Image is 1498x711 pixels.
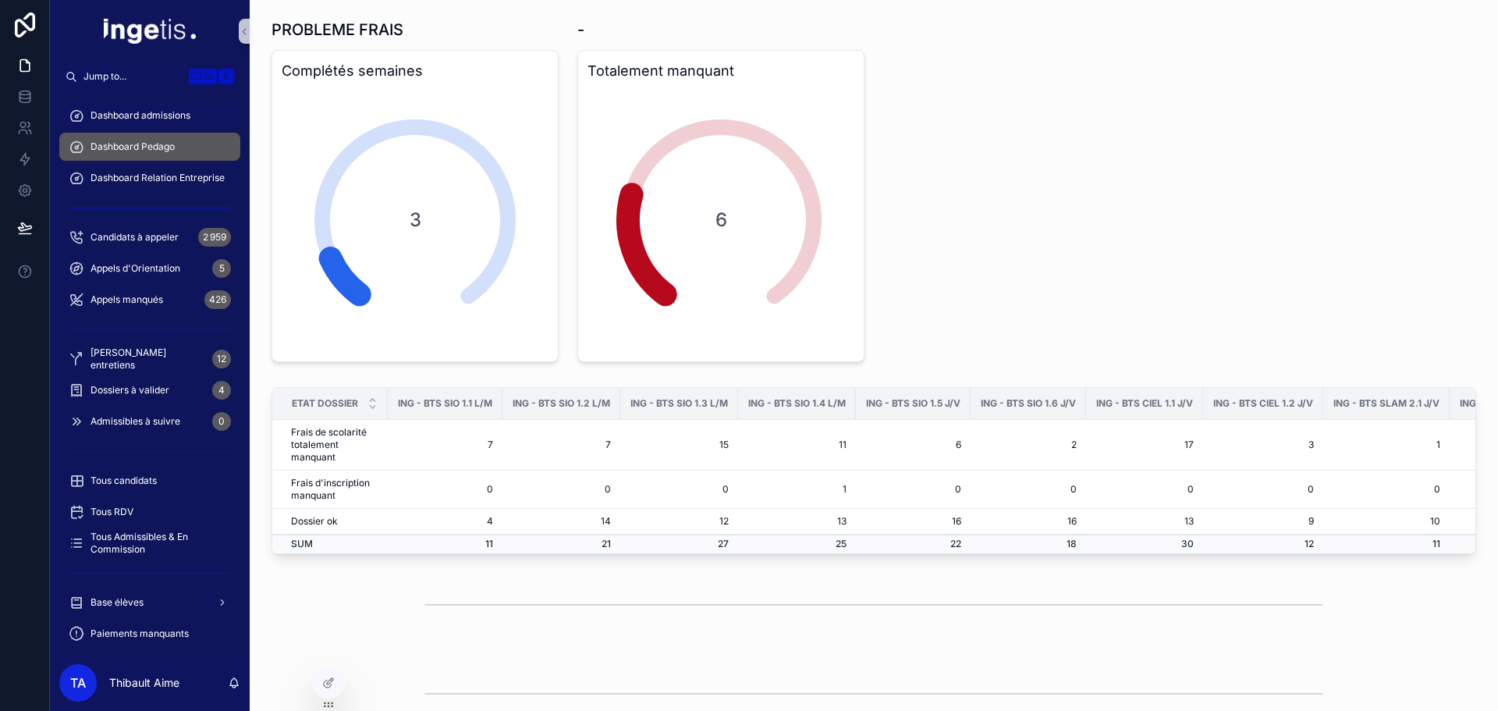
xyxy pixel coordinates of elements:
[272,471,388,509] td: Frais d'inscription manquant
[91,627,189,640] span: Paiements manquants
[91,415,180,428] span: Admissibles à suivre
[856,535,971,553] td: 22
[59,345,240,373] a: [PERSON_NAME] entretiens12
[50,91,250,655] div: scrollable content
[59,620,240,648] a: Paiements manquants
[1333,397,1439,410] span: ING - BTS SLAM 2.1 J/V
[59,376,240,404] a: Dossiers à valider4
[502,509,620,535] td: 14
[272,19,403,41] h1: PROBLEME FRAIS
[971,420,1086,471] td: 2
[620,535,738,553] td: 27
[59,164,240,192] a: Dashboard Relation Entreprise
[91,347,206,371] span: [PERSON_NAME] entretiens
[59,62,240,91] button: Jump to...CtrlK
[856,471,971,509] td: 0
[856,420,971,471] td: 6
[212,350,231,368] div: 12
[1203,420,1323,471] td: 3
[410,208,421,233] span: 3
[1086,471,1203,509] td: 0
[91,293,163,306] span: Appels manqués
[738,420,856,471] td: 11
[502,420,620,471] td: 7
[109,675,179,691] p: Thibault Aime
[971,471,1086,509] td: 0
[577,19,584,41] h1: -
[513,397,610,410] span: ING - BTS SIO 1.2 L/M
[91,384,169,396] span: Dossiers à valider
[1086,509,1203,535] td: 13
[738,535,856,553] td: 25
[91,531,225,556] span: Tous Admissibles & En Commission
[59,286,240,314] a: Appels manqués426
[59,529,240,557] a: Tous Admissibles & En Commission
[272,509,388,535] td: Dossier ok
[104,19,196,44] img: App logo
[272,420,388,471] td: Frais de scolarité totalement manquant
[620,509,738,535] td: 12
[212,381,231,400] div: 4
[856,509,971,535] td: 16
[59,588,240,617] a: Base élèves
[1323,509,1450,535] td: 10
[59,498,240,526] a: Tous RDV
[1203,471,1323,509] td: 0
[59,133,240,161] a: Dashboard Pedago
[91,596,144,609] span: Base élèves
[220,70,233,83] span: K
[388,535,502,553] td: 11
[502,471,620,509] td: 0
[1086,420,1203,471] td: 17
[59,101,240,130] a: Dashboard admissions
[212,412,231,431] div: 0
[398,397,492,410] span: ING - BTS SIO 1.1 L/M
[748,397,846,410] span: ING - BTS SIO 1.4 L/M
[587,60,854,82] h3: Totalement manquant
[59,407,240,435] a: Admissibles à suivre0
[1323,535,1450,553] td: 11
[83,70,183,83] span: Jump to...
[292,397,358,410] span: Etat dossier
[738,509,856,535] td: 13
[91,109,190,122] span: Dashboard admissions
[91,262,180,275] span: Appels d'Orientation
[630,397,728,410] span: ING - BTS SIO 1.3 L/M
[1086,535,1203,553] td: 30
[620,420,738,471] td: 15
[59,223,240,251] a: Candidats à appeler2 959
[971,535,1086,553] td: 18
[388,471,502,509] td: 0
[189,69,217,84] span: Ctrl
[91,140,175,153] span: Dashboard Pedago
[59,467,240,495] a: Tous candidats
[1096,397,1193,410] span: ING - BTS CIEL 1.1 J/V
[272,535,388,553] td: SUM
[715,208,727,233] span: 6
[212,259,231,278] div: 5
[866,397,960,410] span: ING - BTS SIO 1.5 J/V
[971,509,1086,535] td: 16
[388,509,502,535] td: 4
[91,475,157,487] span: Tous candidats
[1203,535,1323,553] td: 12
[388,420,502,471] td: 7
[91,172,225,184] span: Dashboard Relation Entreprise
[91,231,179,244] span: Candidats à appeler
[738,471,856,509] td: 1
[981,397,1076,410] span: ING - BTS SIO 1.6 J/V
[204,290,231,309] div: 426
[1213,397,1313,410] span: ING - BTS CIEL 1.2 J/V
[620,471,738,509] td: 0
[59,254,240,283] a: Appels d'Orientation5
[282,60,548,82] h3: Complétés semaines
[198,228,231,247] div: 2 959
[1323,420,1450,471] td: 1
[502,535,620,553] td: 21
[1203,509,1323,535] td: 9
[70,674,86,692] span: TA
[1323,471,1450,509] td: 0
[91,506,133,518] span: Tous RDV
